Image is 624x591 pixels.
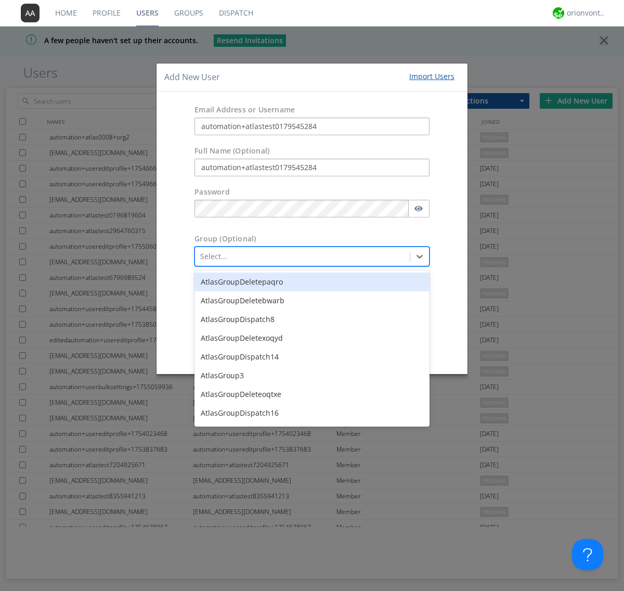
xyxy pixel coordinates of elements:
img: 373638.png [21,4,40,22]
label: Full Name (Optional) [194,146,269,156]
div: AtlasGroupDispatch16 [194,404,430,422]
label: Group (Optional) [194,234,256,244]
label: Password [194,187,230,197]
h4: Add New User [164,71,220,83]
img: 29d36aed6fa347d5a1537e7736e6aa13 [553,7,564,19]
div: AtlasGroupDeletemcvkf [194,422,430,441]
div: AtlasGroupDeletepaqro [194,273,430,291]
input: Julie Appleseed [194,159,430,176]
div: AtlasGroup3 [194,366,430,385]
div: AtlasGroupDeleteoqtxe [194,385,430,404]
div: AtlasGroupDispatch8 [194,310,430,329]
label: Email Address or Username [194,105,295,115]
input: e.g. email@address.com, Housekeeping1 [194,118,430,135]
div: Import Users [409,71,454,82]
div: orionvontas+atlas+automation+org2 [567,8,606,18]
div: AtlasGroupDeletexoqyd [194,329,430,348]
div: AtlasGroupDispatch14 [194,348,430,366]
div: AtlasGroupDeletebwarb [194,291,430,310]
